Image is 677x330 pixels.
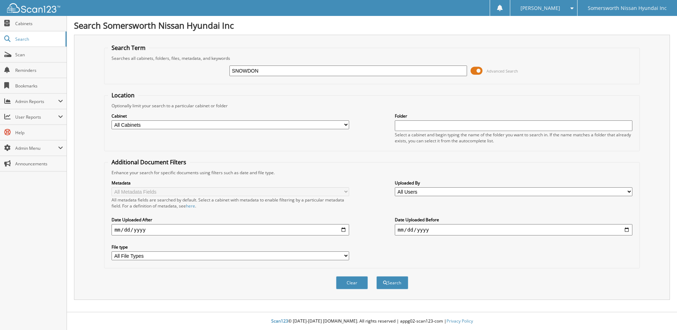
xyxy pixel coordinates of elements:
div: © [DATE]-[DATE] [DOMAIN_NAME]. All rights reserved | appg02-scan123-com | [67,313,677,330]
span: Cabinets [15,21,63,27]
div: Enhance your search for specific documents using filters such as date and file type. [108,170,636,176]
label: Date Uploaded After [112,217,349,223]
label: Cabinet [112,113,349,119]
span: [PERSON_NAME] [520,6,560,10]
h1: Search Somersworth Nissan Hyundai Inc [74,19,670,31]
div: Optionally limit your search to a particular cabinet or folder [108,103,636,109]
iframe: Chat Widget [642,296,677,330]
legend: Additional Document Filters [108,158,190,166]
label: File type [112,244,349,250]
div: All metadata fields are searched by default. Select a cabinet with metadata to enable filtering b... [112,197,349,209]
span: Scan123 [271,318,288,324]
span: Announcements [15,161,63,167]
label: Date Uploaded Before [395,217,632,223]
button: Clear [336,276,368,289]
span: Scan [15,52,63,58]
span: Help [15,130,63,136]
span: Admin Menu [15,145,58,151]
button: Search [376,276,408,289]
input: end [395,224,632,235]
div: Select a cabinet and begin typing the name of the folder you want to search in. If the name match... [395,132,632,144]
span: Search [15,36,62,42]
label: Metadata [112,180,349,186]
input: start [112,224,349,235]
a: Privacy Policy [446,318,473,324]
label: Folder [395,113,632,119]
img: scan123-logo-white.svg [7,3,60,13]
span: Advanced Search [487,68,518,74]
legend: Search Term [108,44,149,52]
span: Somersworth Nissan Hyundai Inc [588,6,667,10]
a: here [186,203,195,209]
span: User Reports [15,114,58,120]
div: Searches all cabinets, folders, files, metadata, and keywords [108,55,636,61]
span: Bookmarks [15,83,63,89]
label: Uploaded By [395,180,632,186]
span: Reminders [15,67,63,73]
legend: Location [108,91,138,99]
span: Admin Reports [15,98,58,104]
